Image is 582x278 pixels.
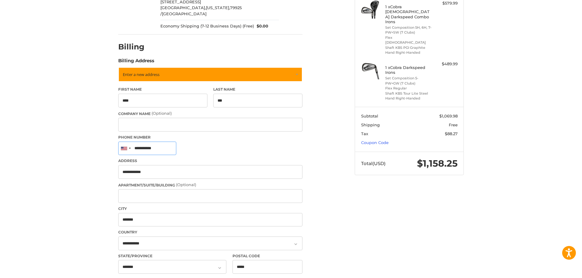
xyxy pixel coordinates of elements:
a: Coupon Code [361,140,389,145]
legend: Billing Address [118,57,154,67]
label: Apartment/Suite/Building [118,182,302,188]
h4: 1 x Cobra [DEMOGRAPHIC_DATA] Darkspeed Combo Irons [385,4,432,24]
div: United States: +1 [119,142,133,155]
li: Shaft KBS PGI Graphite [385,45,432,50]
span: [GEOGRAPHIC_DATA], [160,5,206,10]
h2: Billing [118,42,154,52]
label: City [118,206,302,211]
span: $88.27 [445,131,458,136]
h4: 1 x Cobra Darkspeed Irons [385,65,432,75]
label: Postal Code [232,253,303,259]
label: Last Name [213,87,302,92]
div: $489.99 [434,61,458,67]
li: Flex Regular [385,86,432,91]
span: Tax [361,131,368,136]
span: Economy Shipping (7-12 Business Days) (Free) [160,23,254,29]
span: Total (USD) [361,161,386,166]
span: [GEOGRAPHIC_DATA] [162,11,207,16]
span: $1,158.25 [417,158,458,169]
span: Free [449,122,458,127]
a: Enter or select a different address [118,67,302,82]
span: $1,069.98 [439,114,458,118]
small: (Optional) [176,182,196,187]
span: $0.00 [254,23,269,29]
div: $579.99 [434,0,458,6]
small: (Optional) [152,111,172,116]
span: Shipping [361,122,380,127]
li: Set Composition 5H, 6H, 7-PW+SW (7 Clubs) [385,25,432,35]
li: Flex [DEMOGRAPHIC_DATA] [385,35,432,45]
label: State/Province [118,253,226,259]
label: Country [118,229,302,235]
li: Hand Right-Handed [385,96,432,101]
span: 79925 / [160,5,242,16]
label: Company Name [118,110,302,117]
label: Phone Number [118,135,302,140]
li: Shaft KBS Tour Lite Steel [385,91,432,96]
span: [US_STATE], [206,5,230,10]
span: Enter a new address [123,72,159,77]
span: Subtotal [361,114,378,118]
li: Set Composition 5-PW+GW (7 Clubs) [385,76,432,86]
label: Address [118,158,302,164]
li: Hand Right-Handed [385,50,432,55]
label: First Name [118,87,207,92]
